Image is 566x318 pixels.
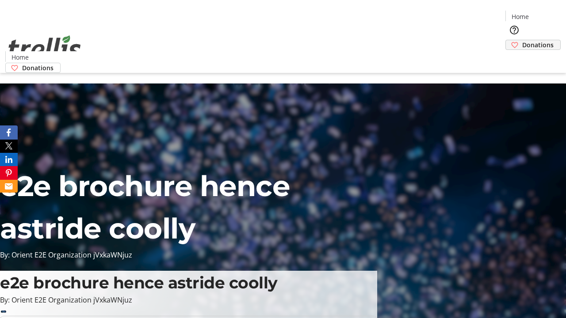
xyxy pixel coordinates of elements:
[505,40,561,50] a: Donations
[6,53,34,62] a: Home
[22,63,54,72] span: Donations
[512,12,529,21] span: Home
[522,40,554,49] span: Donations
[5,26,84,70] img: Orient E2E Organization jVxkaWNjuz's Logo
[11,53,29,62] span: Home
[505,21,523,39] button: Help
[5,63,61,73] a: Donations
[506,12,534,21] a: Home
[505,50,523,68] button: Cart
